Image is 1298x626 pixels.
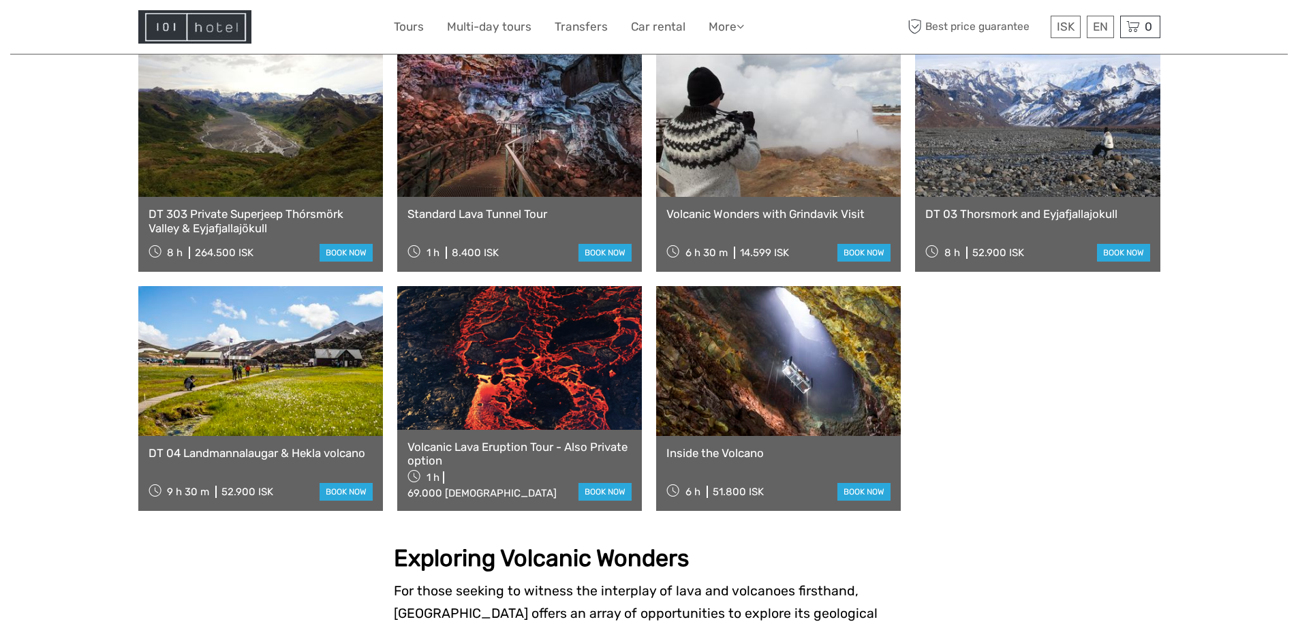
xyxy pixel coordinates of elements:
[149,446,373,460] a: DT 04 Landmannalaugar & Hekla volcano
[427,471,439,484] span: 1 h
[195,247,253,259] div: 264.500 ISK
[407,487,557,499] div: 69.000 [DEMOGRAPHIC_DATA]
[320,244,373,262] a: book now
[685,247,728,259] span: 6 h 30 m
[167,486,209,498] span: 9 h 30 m
[407,207,632,221] a: Standard Lava Tunnel Tour
[972,247,1024,259] div: 52.900 ISK
[221,486,273,498] div: 52.900 ISK
[407,440,632,468] a: Volcanic Lava Eruption Tour - Also Private option
[157,21,173,37] button: Open LiveChat chat widget
[1057,20,1075,33] span: ISK
[19,24,154,35] p: We're away right now. Please check back later!
[1143,20,1154,33] span: 0
[631,17,685,37] a: Car rental
[666,446,891,460] a: Inside the Volcano
[944,247,960,259] span: 8 h
[447,17,531,37] a: Multi-day tours
[925,207,1149,221] a: DT 03 Thorsmork and Eyjafjallajokull
[138,10,251,44] img: Hotel Information
[837,244,891,262] a: book now
[666,207,891,221] a: Volcanic Wonders with Grindavik Visit
[685,486,700,498] span: 6 h
[709,17,744,37] a: More
[1097,244,1150,262] a: book now
[740,247,789,259] div: 14.599 ISK
[427,247,439,259] span: 1 h
[149,207,373,235] a: DT 303 Private Superjeep Thórsmörk Valley & Eyjafjallajökull
[452,247,499,259] div: 8.400 ISK
[555,17,608,37] a: Transfers
[578,244,632,262] a: book now
[713,486,764,498] div: 51.800 ISK
[905,16,1047,38] span: Best price guarantee
[394,544,689,572] strong: Exploring Volcanic Wonders
[320,483,373,501] a: book now
[167,247,183,259] span: 8 h
[1087,16,1114,38] div: EN
[394,17,424,37] a: Tours
[578,483,632,501] a: book now
[837,483,891,501] a: book now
